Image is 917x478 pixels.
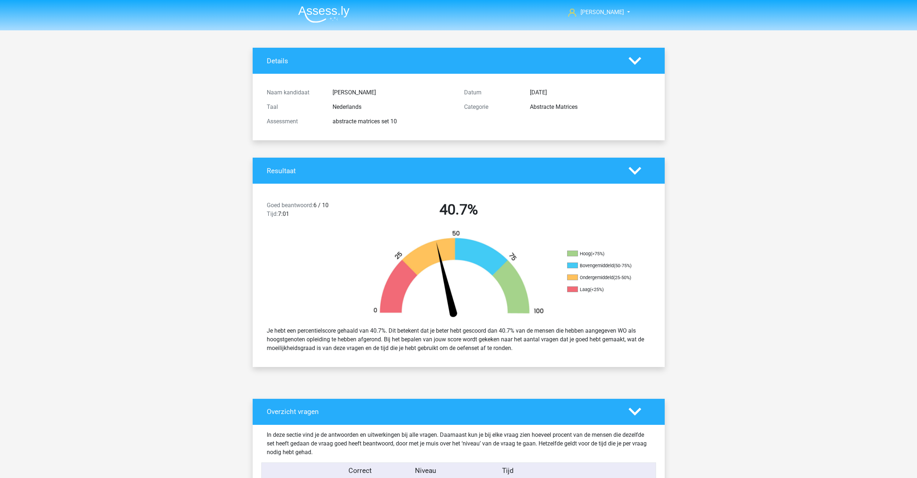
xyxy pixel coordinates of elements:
[298,6,350,23] img: Assessly
[267,57,618,65] h4: Details
[613,275,631,280] div: (25-50%)
[267,407,618,416] h4: Overzicht vragen
[458,466,557,476] div: Tijd
[580,9,624,16] span: [PERSON_NAME]
[565,8,625,17] a: [PERSON_NAME]
[459,103,524,111] div: Categorie
[591,251,604,256] div: (>75%)
[327,117,459,126] div: abstracte matrices set 10
[267,210,278,217] span: Tijd:
[524,88,656,97] div: [DATE]
[459,88,524,97] div: Datum
[361,230,556,321] img: 41.db5e36a3aba0.png
[261,103,327,111] div: Taal
[267,167,618,175] h4: Resultaat
[524,103,656,111] div: Abstracte Matrices
[365,201,552,218] h2: 40.7%
[261,431,656,457] div: In deze sectie vind je de antwoorden en uitwerkingen bij alle vragen. Daarnaast kun je bij elke v...
[614,263,631,268] div: (50-75%)
[393,466,459,476] div: Niveau
[261,324,656,355] div: Je hebt een percentielscore gehaald van 40.7%. Dit betekent dat je beter hebt gescoord dan 40.7% ...
[567,251,639,257] li: Hoog
[567,274,639,281] li: Ondergemiddeld
[327,103,459,111] div: Nederlands
[261,88,327,97] div: Naam kandidaat
[327,88,459,97] div: [PERSON_NAME]
[590,287,604,292] div: (<25%)
[567,263,639,269] li: Bovengemiddeld
[327,466,393,476] div: Correct
[261,117,327,126] div: Assessment
[567,286,639,293] li: Laag
[267,202,313,209] span: Goed beantwoord:
[261,201,360,221] div: 6 / 10 7:01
